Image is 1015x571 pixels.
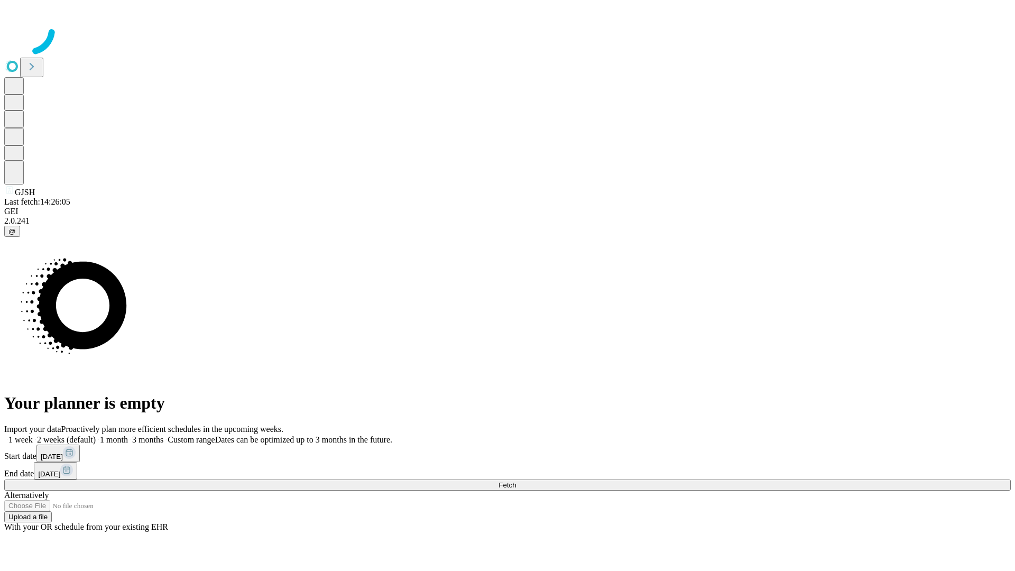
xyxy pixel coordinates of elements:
[168,435,215,444] span: Custom range
[8,227,16,235] span: @
[38,470,60,478] span: [DATE]
[4,226,20,237] button: @
[4,445,1011,462] div: Start date
[4,207,1011,216] div: GEI
[37,435,96,444] span: 2 weeks (default)
[8,435,33,444] span: 1 week
[4,393,1011,413] h1: Your planner is empty
[100,435,128,444] span: 1 month
[61,425,283,434] span: Proactively plan more efficient schedules in the upcoming weeks.
[34,462,77,480] button: [DATE]
[215,435,392,444] span: Dates can be optimized up to 3 months in the future.
[4,425,61,434] span: Import your data
[41,453,63,461] span: [DATE]
[4,491,49,500] span: Alternatively
[132,435,163,444] span: 3 months
[4,462,1011,480] div: End date
[15,188,35,197] span: GJSH
[4,216,1011,226] div: 2.0.241
[36,445,80,462] button: [DATE]
[4,522,168,531] span: With your OR schedule from your existing EHR
[499,481,516,489] span: Fetch
[4,197,70,206] span: Last fetch: 14:26:05
[4,480,1011,491] button: Fetch
[4,511,52,522] button: Upload a file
